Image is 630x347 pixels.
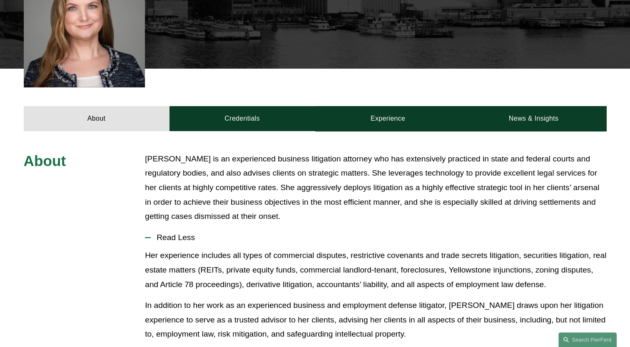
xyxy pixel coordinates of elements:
[558,332,617,347] a: Search this site
[461,106,606,131] a: News & Insights
[169,106,315,131] a: Credentials
[315,106,461,131] a: Experience
[145,298,606,342] p: In addition to her work as an experienced business and employment defense litigator, [PERSON_NAME...
[151,233,606,242] span: Read Less
[145,152,606,224] p: [PERSON_NAME] is an experienced business litigation attorney who has extensively practiced in sta...
[145,248,606,292] p: Her experience includes all types of commercial disputes, restrictive covenants and trade secrets...
[145,227,606,248] button: Read Less
[24,106,169,131] a: About
[24,153,66,169] span: About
